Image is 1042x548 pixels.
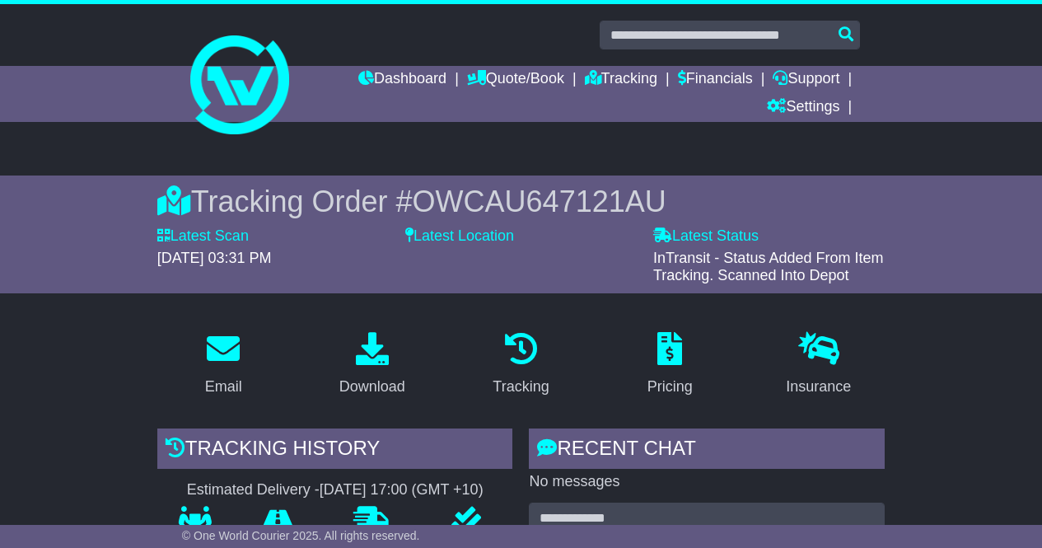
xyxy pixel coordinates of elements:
[482,326,559,404] a: Tracking
[585,66,657,94] a: Tracking
[647,376,693,398] div: Pricing
[405,227,514,246] label: Latest Location
[157,250,272,266] span: [DATE] 03:31 PM
[157,227,249,246] label: Latest Scan
[413,185,666,218] span: OWCAU647121AU
[775,326,862,404] a: Insurance
[157,481,513,499] div: Estimated Delivery -
[320,481,484,499] div: [DATE] 17:00 (GMT +10)
[786,376,851,398] div: Insurance
[637,326,703,404] a: Pricing
[329,326,416,404] a: Download
[529,473,885,491] p: No messages
[182,529,420,542] span: © One World Courier 2025. All rights reserved.
[157,429,513,473] div: Tracking history
[493,376,549,398] div: Tracking
[467,66,564,94] a: Quote/Book
[194,326,253,404] a: Email
[529,429,885,473] div: RECENT CHAT
[773,66,839,94] a: Support
[653,250,883,284] span: InTransit - Status Added From Item Tracking. Scanned Into Depot
[767,94,839,122] a: Settings
[358,66,446,94] a: Dashboard
[678,66,753,94] a: Financials
[157,184,885,219] div: Tracking Order #
[205,376,242,398] div: Email
[339,376,405,398] div: Download
[653,227,759,246] label: Latest Status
